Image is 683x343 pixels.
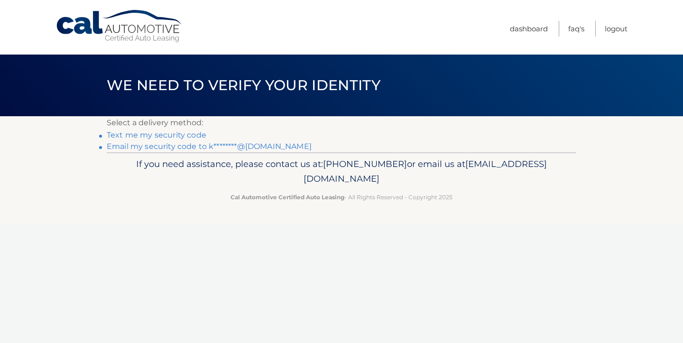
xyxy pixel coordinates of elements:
p: - All Rights Reserved - Copyright 2025 [113,192,570,202]
strong: Cal Automotive Certified Auto Leasing [231,194,344,201]
p: Select a delivery method: [107,116,576,130]
a: Text me my security code [107,130,206,139]
a: Cal Automotive [55,9,184,43]
a: FAQ's [568,21,584,37]
a: Dashboard [510,21,548,37]
a: Email my security code to k********@[DOMAIN_NAME] [107,142,312,151]
span: We need to verify your identity [107,76,380,94]
a: Logout [605,21,628,37]
span: [PHONE_NUMBER] [323,158,407,169]
p: If you need assistance, please contact us at: or email us at [113,157,570,187]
